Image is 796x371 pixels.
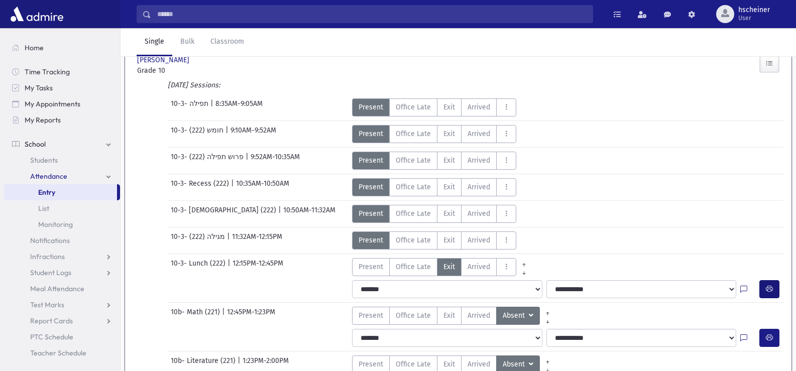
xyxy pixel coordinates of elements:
[4,64,120,80] a: Time Tracking
[443,208,455,219] span: Exit
[30,348,86,357] span: Teacher Schedule
[4,232,120,249] a: Notifications
[25,140,46,149] span: School
[137,28,172,56] a: Single
[443,182,455,192] span: Exit
[359,182,383,192] span: Present
[396,129,431,139] span: Office Late
[4,184,117,200] a: Entry
[4,297,120,313] a: Test Marks
[4,281,120,297] a: Meal Attendance
[359,155,383,166] span: Present
[352,125,516,143] div: AttTypes
[171,125,225,143] span: 10-3- חומש (222)
[236,178,289,196] span: 10:35AM-10:50AM
[396,208,431,219] span: Office Late
[4,112,120,128] a: My Reports
[352,205,516,223] div: AttTypes
[225,125,231,143] span: |
[738,6,770,14] span: hscheiner
[4,96,120,112] a: My Appointments
[231,125,276,143] span: 9:10AM-9:52AM
[227,307,275,325] span: 12:45PM-1:23PM
[251,152,300,170] span: 9:52AM-10:35AM
[38,188,55,197] span: Entry
[38,204,49,213] span: List
[4,313,120,329] a: Report Cards
[4,152,120,168] a: Students
[359,208,383,219] span: Present
[246,152,251,170] span: |
[352,152,516,170] div: AttTypes
[4,80,120,96] a: My Tasks
[359,310,383,321] span: Present
[30,316,73,325] span: Report Cards
[4,136,120,152] a: School
[172,28,202,56] a: Bulk
[738,14,770,22] span: User
[30,284,84,293] span: Meal Attendance
[352,307,555,325] div: AttTypes
[232,231,282,250] span: 11:32AM-12:15PM
[468,155,490,166] span: Arrived
[4,168,120,184] a: Attendance
[4,265,120,281] a: Student Logs
[171,205,278,223] span: 10-3- [DEMOGRAPHIC_DATA] (222)
[30,252,65,261] span: Infractions
[171,307,222,325] span: 10b- Math (221)
[151,5,593,23] input: Search
[30,236,70,245] span: Notifications
[468,208,490,219] span: Arrived
[352,98,516,116] div: AttTypes
[352,178,516,196] div: AttTypes
[468,182,490,192] span: Arrived
[503,359,527,370] span: Absent
[443,155,455,166] span: Exit
[352,258,532,276] div: AttTypes
[468,262,490,272] span: Arrived
[443,129,455,139] span: Exit
[443,235,455,245] span: Exit
[359,129,383,139] span: Present
[468,102,490,112] span: Arrived
[25,99,80,108] span: My Appointments
[4,216,120,232] a: Monitoring
[503,310,527,321] span: Absent
[443,102,455,112] span: Exit
[359,262,383,272] span: Present
[4,249,120,265] a: Infractions
[137,55,191,65] span: [PERSON_NAME]
[210,98,215,116] span: |
[25,43,44,52] span: Home
[30,172,67,181] span: Attendance
[283,205,335,223] span: 10:50AM-11:32AM
[396,102,431,112] span: Office Late
[4,200,120,216] a: List
[396,182,431,192] span: Office Late
[278,205,283,223] span: |
[202,28,252,56] a: Classroom
[396,155,431,166] span: Office Late
[231,178,236,196] span: |
[352,231,516,250] div: AttTypes
[233,258,283,276] span: 12:15PM-12:45PM
[30,156,58,165] span: Students
[222,307,227,325] span: |
[25,115,61,125] span: My Reports
[468,310,490,321] span: Arrived
[171,152,246,170] span: 10-3- פרוש תפילה (222)
[171,98,210,116] span: 10-3- תפילה
[137,65,236,76] span: Grade 10
[25,67,70,76] span: Time Tracking
[4,329,120,345] a: PTC Schedule
[496,307,540,325] button: Absent
[443,310,455,321] span: Exit
[4,40,120,56] a: Home
[30,268,71,277] span: Student Logs
[359,359,383,369] span: Present
[228,258,233,276] span: |
[4,345,120,361] a: Teacher Schedule
[30,300,64,309] span: Test Marks
[443,262,455,272] span: Exit
[468,235,490,245] span: Arrived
